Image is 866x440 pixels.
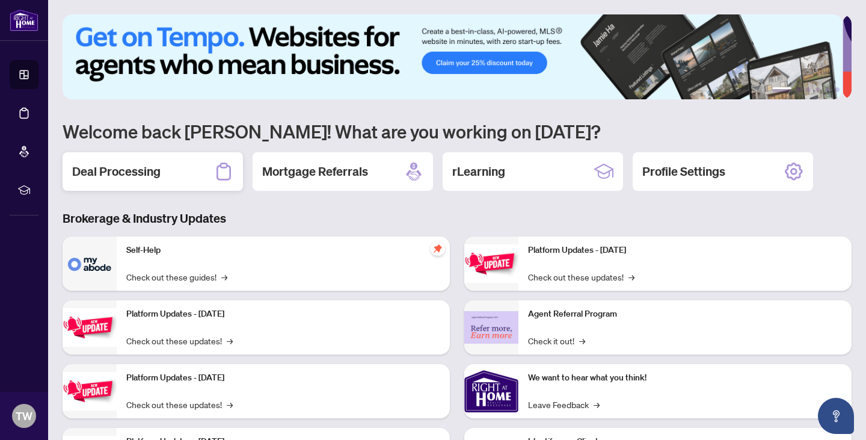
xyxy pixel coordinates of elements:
p: Agent Referral Program [528,308,842,321]
img: Platform Updates - June 23, 2025 [464,244,518,282]
h2: Mortgage Referrals [262,163,368,180]
img: Platform Updates - July 21, 2025 [63,372,117,410]
button: 4 [815,87,820,92]
img: We want to hear what you think! [464,364,518,418]
p: Self-Help [126,244,440,257]
a: Check out these guides!→ [126,270,227,284]
a: Leave Feedback→ [528,398,600,411]
span: → [628,270,634,284]
p: We want to hear what you think! [528,371,842,385]
button: 2 [796,87,801,92]
img: Self-Help [63,237,117,291]
h2: Profile Settings [642,163,725,180]
span: → [221,270,227,284]
span: → [227,398,233,411]
button: Open asap [818,398,854,434]
a: Check out these updates!→ [126,334,233,347]
img: Agent Referral Program [464,311,518,344]
img: Platform Updates - September 16, 2025 [63,308,117,346]
h2: Deal Processing [72,163,161,180]
h1: Welcome back [PERSON_NAME]! What are you working on [DATE]? [63,120,852,143]
p: Platform Updates - [DATE] [528,244,842,257]
button: 1 [772,87,791,92]
span: TW [16,407,32,424]
span: → [227,334,233,347]
button: 5 [825,87,830,92]
img: logo [10,9,38,31]
a: Check out these updates!→ [528,270,634,284]
h3: Brokerage & Industry Updates [63,210,852,227]
img: Slide 0 [63,14,843,99]
button: 3 [806,87,811,92]
a: Check out these updates!→ [126,398,233,411]
a: Check it out!→ [528,334,585,347]
p: Platform Updates - [DATE] [126,371,440,385]
button: 6 [835,87,840,92]
span: → [594,398,600,411]
span: → [579,334,585,347]
p: Platform Updates - [DATE] [126,308,440,321]
h2: rLearning [452,163,505,180]
span: pushpin [431,241,445,256]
